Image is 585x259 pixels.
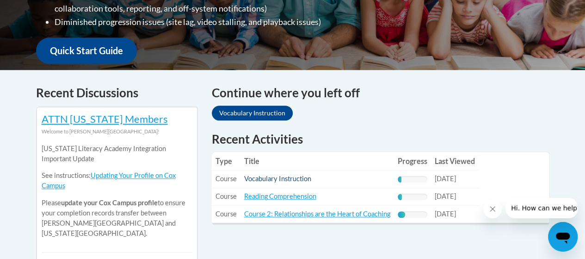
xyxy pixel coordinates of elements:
[212,106,293,120] a: Vocabulary Instruction
[42,171,192,191] p: See instructions:
[435,210,456,218] span: [DATE]
[216,175,237,183] span: Course
[244,175,311,183] a: Vocabulary Instruction
[505,198,578,218] iframe: Message from company
[435,192,456,200] span: [DATE]
[398,194,402,200] div: Progress, %
[240,152,394,171] th: Title
[61,199,158,207] b: update your Cox Campus profile
[398,176,402,183] div: Progress, %
[55,15,371,29] li: Diminished progression issues (site lag, video stalling, and playback issues)
[212,84,549,102] h4: Continue where you left off
[42,171,176,190] a: Updating Your Profile on Cox Campus
[216,192,237,200] span: Course
[435,175,456,183] span: [DATE]
[394,152,431,171] th: Progress
[36,38,137,64] a: Quick Start Guide
[212,131,549,147] h1: Recent Activities
[216,210,237,218] span: Course
[548,222,578,252] iframe: Button to launch messaging window
[398,211,405,218] div: Progress, %
[483,200,502,218] iframe: Close message
[42,137,192,246] div: Please to ensure your completion records transfer between [PERSON_NAME][GEOGRAPHIC_DATA] and [US_...
[42,126,192,137] div: Welcome to [PERSON_NAME][GEOGRAPHIC_DATA]!
[42,113,168,125] a: ATTN [US_STATE] Members
[244,192,316,200] a: Reading Comprehension
[431,152,479,171] th: Last Viewed
[212,152,240,171] th: Type
[244,210,390,218] a: Course 2: Relationships are the Heart of Coaching
[6,6,75,14] span: Hi. How can we help?
[36,84,198,102] h4: Recent Discussions
[42,144,192,164] p: [US_STATE] Literacy Academy Integration Important Update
